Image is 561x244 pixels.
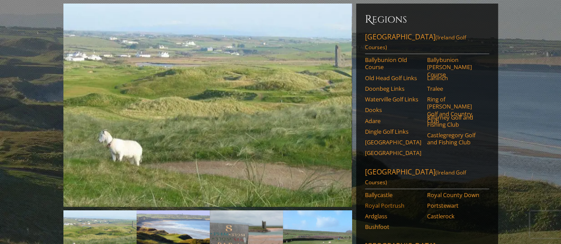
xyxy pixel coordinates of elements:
a: [GEOGRAPHIC_DATA] [365,139,421,146]
a: Castlegregory Golf and Fishing Club [427,132,483,146]
a: Ballybunion Old Course [365,56,421,71]
a: Dooks [365,106,421,113]
a: [GEOGRAPHIC_DATA](Ireland Golf Courses) [365,32,489,54]
a: [GEOGRAPHIC_DATA](Ireland Golf Courses) [365,167,489,189]
a: Doonbeg Links [365,85,421,92]
a: Royal County Down [427,191,483,198]
span: (Ireland Golf Courses) [365,169,466,186]
a: [GEOGRAPHIC_DATA] [365,149,421,156]
a: Waterville Golf Links [365,96,421,103]
a: Killarney Golf and Fishing Club [427,114,483,128]
a: Ballycastle [365,191,421,198]
a: Castlerock [427,213,483,220]
a: Dingle Golf Links [365,128,421,135]
h6: Regions [365,12,489,27]
a: Old Head Golf Links [365,74,421,81]
a: Bushfoot [365,223,421,230]
a: Ring of [PERSON_NAME] Golf and Country Club [427,96,483,124]
span: (Ireland Golf Courses) [365,34,466,51]
a: Ballybunion [PERSON_NAME] Course [427,56,483,78]
a: Adare [365,117,421,124]
a: Ardglass [365,213,421,220]
a: Royal Portrush [365,202,421,209]
a: Lahinch [427,74,483,81]
a: Tralee [427,85,483,92]
a: Portstewart [427,202,483,209]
